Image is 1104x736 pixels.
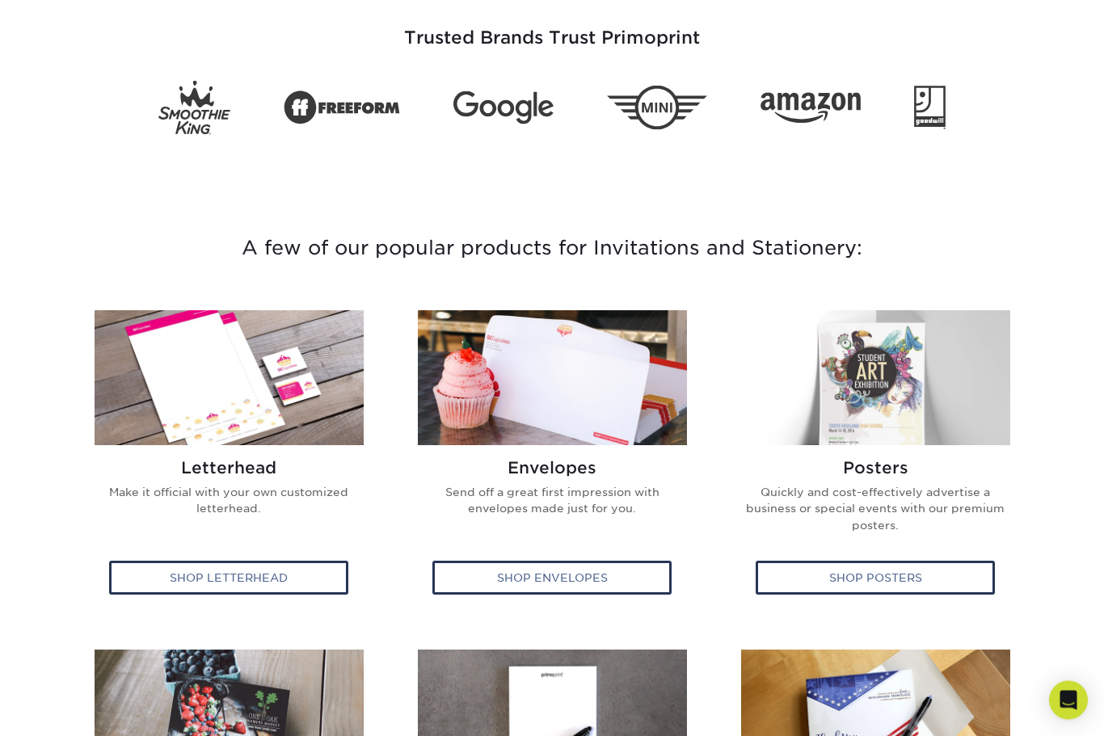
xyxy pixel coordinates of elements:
img: Envelopes [418,311,687,446]
img: Smoothie King [158,82,230,136]
img: Amazon [761,93,861,124]
h2: Letterhead [92,459,365,478]
img: Freeform [284,82,400,134]
img: Goodwill [914,86,946,130]
div: Shop Letterhead [109,561,348,595]
h3: A few of our popular products for Invitations and Stationery: [79,193,1025,305]
a: Posters Posters Quickly and cost-effectively advertise a business or special events with our prem... [726,311,1025,612]
a: Envelopes Envelopes Send off a great first impression with envelopes made just for you. Shop Enve... [402,311,702,612]
img: Posters [741,311,1010,446]
h2: Envelopes [415,459,689,478]
a: Letterhead Letterhead Make it official with your own customized letterhead. Shop Letterhead [79,311,378,612]
h2: Posters [739,459,1012,478]
img: Letterhead [95,311,364,446]
p: Quickly and cost-effectively advertise a business or special events with our premium posters. [739,485,1012,547]
div: Open Intercom Messenger [1049,681,1088,720]
div: Shop Posters [756,561,995,595]
p: Send off a great first impression with envelopes made just for you. [415,485,689,531]
img: Google [453,92,554,125]
div: Shop Envelopes [432,561,672,595]
img: Mini [607,86,707,131]
p: Make it official with your own customized letterhead. [92,485,365,531]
